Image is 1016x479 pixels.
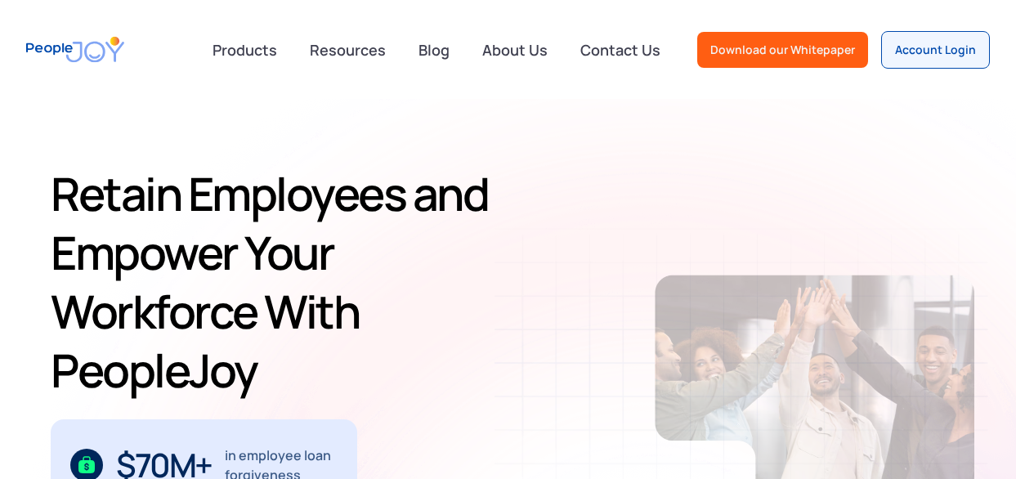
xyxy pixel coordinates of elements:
div: Products [203,34,287,66]
a: Download our Whitepaper [697,32,868,68]
a: home [26,26,124,73]
a: Blog [409,32,459,68]
div: $70M+ [116,452,212,478]
div: Account Login [895,42,976,58]
a: About Us [472,32,557,68]
div: Download our Whitepaper [710,42,855,58]
a: Resources [300,32,396,68]
a: Account Login [881,31,990,69]
h1: Retain Employees and Empower Your Workforce With PeopleJoy [51,164,517,400]
a: Contact Us [571,32,670,68]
